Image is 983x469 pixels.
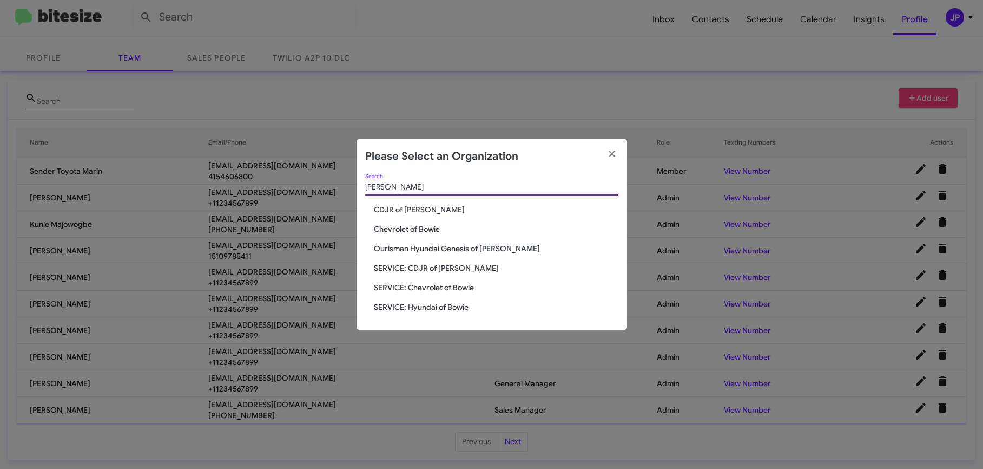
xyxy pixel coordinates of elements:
span: SERVICE: Chevrolet of Bowie [374,282,618,293]
span: CDJR of [PERSON_NAME] [374,204,618,215]
span: SERVICE: Hyundai of Bowie [374,302,618,312]
span: Ourisman Hyundai Genesis of [PERSON_NAME] [374,243,618,254]
span: SERVICE: CDJR of [PERSON_NAME] [374,263,618,273]
span: Chevrolet of Bowie [374,224,618,234]
h2: Please Select an Organization [365,148,518,165]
